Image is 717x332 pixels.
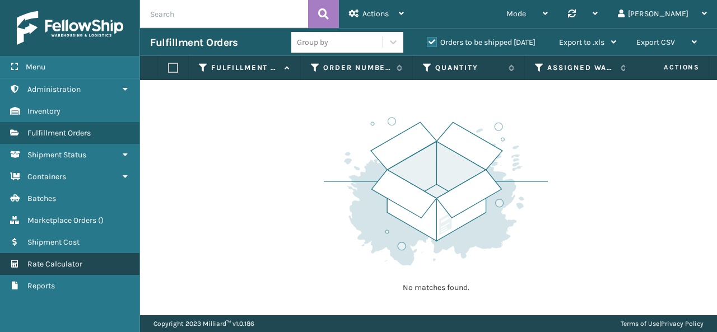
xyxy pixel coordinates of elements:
[27,150,86,160] span: Shipment Status
[211,63,279,73] label: Fulfillment Order Id
[27,237,80,247] span: Shipment Cost
[621,320,659,328] a: Terms of Use
[27,106,60,116] span: Inventory
[362,9,389,18] span: Actions
[506,9,526,18] span: Mode
[98,216,104,225] span: ( )
[661,320,704,328] a: Privacy Policy
[435,63,503,73] label: Quantity
[27,194,56,203] span: Batches
[27,259,82,269] span: Rate Calculator
[27,128,91,138] span: Fulfillment Orders
[636,38,675,47] span: Export CSV
[621,315,704,332] div: |
[559,38,604,47] span: Export to .xls
[323,63,391,73] label: Order Number
[628,58,706,77] span: Actions
[547,63,615,73] label: Assigned Warehouse
[27,85,81,94] span: Administration
[297,36,328,48] div: Group by
[26,62,45,72] span: Menu
[17,11,123,45] img: logo
[153,315,254,332] p: Copyright 2023 Milliard™ v 1.0.186
[27,281,55,291] span: Reports
[27,216,96,225] span: Marketplace Orders
[427,38,536,47] label: Orders to be shipped [DATE]
[150,36,238,49] h3: Fulfillment Orders
[27,172,66,181] span: Containers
